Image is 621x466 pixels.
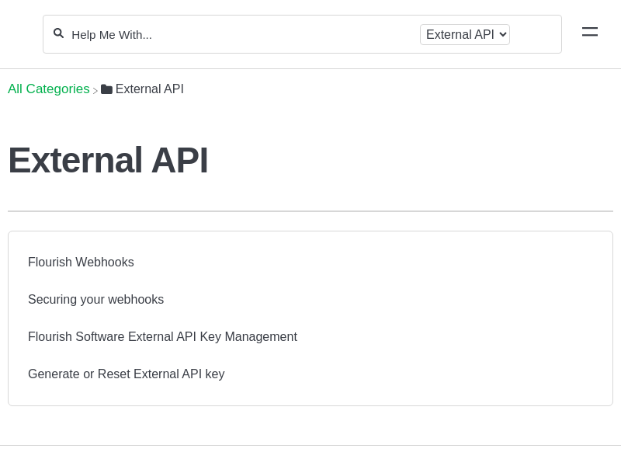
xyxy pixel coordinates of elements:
a: Securing your webhooks article [28,293,164,306]
a: Flourish Webhooks article [28,256,134,269]
input: Help Me With... [70,27,414,42]
span: ​External API [116,82,184,96]
a: Flourish Software External API Key Management article [28,330,297,343]
a: Generate or Reset External API key article [28,367,224,381]
a: Mobile navigation [582,26,598,42]
span: All Categories [8,82,90,97]
img: Flourish Help Center Logo [19,25,26,44]
h1: External API [8,139,613,181]
section: Search section [43,5,562,63]
a: Breadcrumb link to All Categories [8,82,90,96]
